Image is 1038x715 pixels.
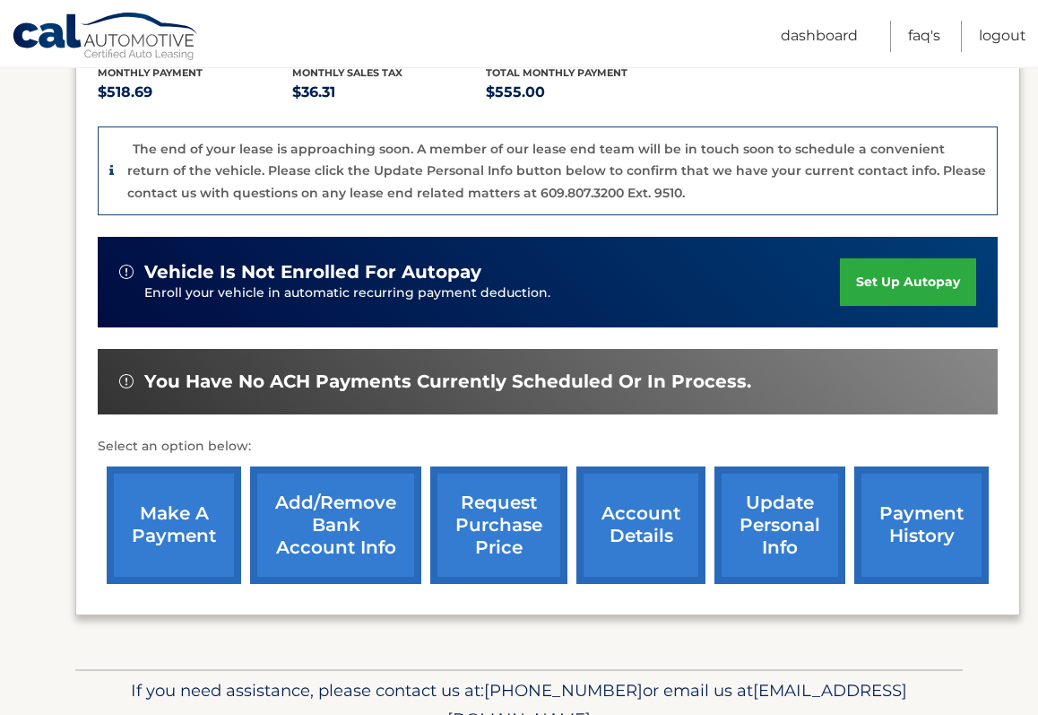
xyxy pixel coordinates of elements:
span: vehicle is not enrolled for autopay [144,261,481,283]
span: You have no ACH payments currently scheduled or in process. [144,371,751,393]
a: Add/Remove bank account info [250,466,421,584]
img: alert-white.svg [119,374,134,388]
a: account details [576,466,705,584]
a: request purchase price [430,466,567,584]
p: Select an option below: [98,436,998,458]
a: payment history [854,466,989,584]
p: $518.69 [98,80,292,105]
p: $36.31 [292,80,487,105]
a: Dashboard [781,21,858,52]
a: update personal info [714,466,845,584]
p: Enroll your vehicle in automatic recurring payment deduction. [144,283,840,303]
a: make a payment [107,466,241,584]
a: Cal Automotive [12,12,200,64]
span: Total Monthly Payment [486,66,627,79]
a: Logout [979,21,1026,52]
p: The end of your lease is approaching soon. A member of our lease end team will be in touch soon t... [127,141,986,201]
span: Monthly Payment [98,66,203,79]
span: [PHONE_NUMBER] [484,680,643,701]
a: FAQ's [908,21,940,52]
img: alert-white.svg [119,265,134,279]
a: set up autopay [840,258,976,306]
p: $555.00 [486,80,680,105]
span: Monthly sales Tax [292,66,402,79]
